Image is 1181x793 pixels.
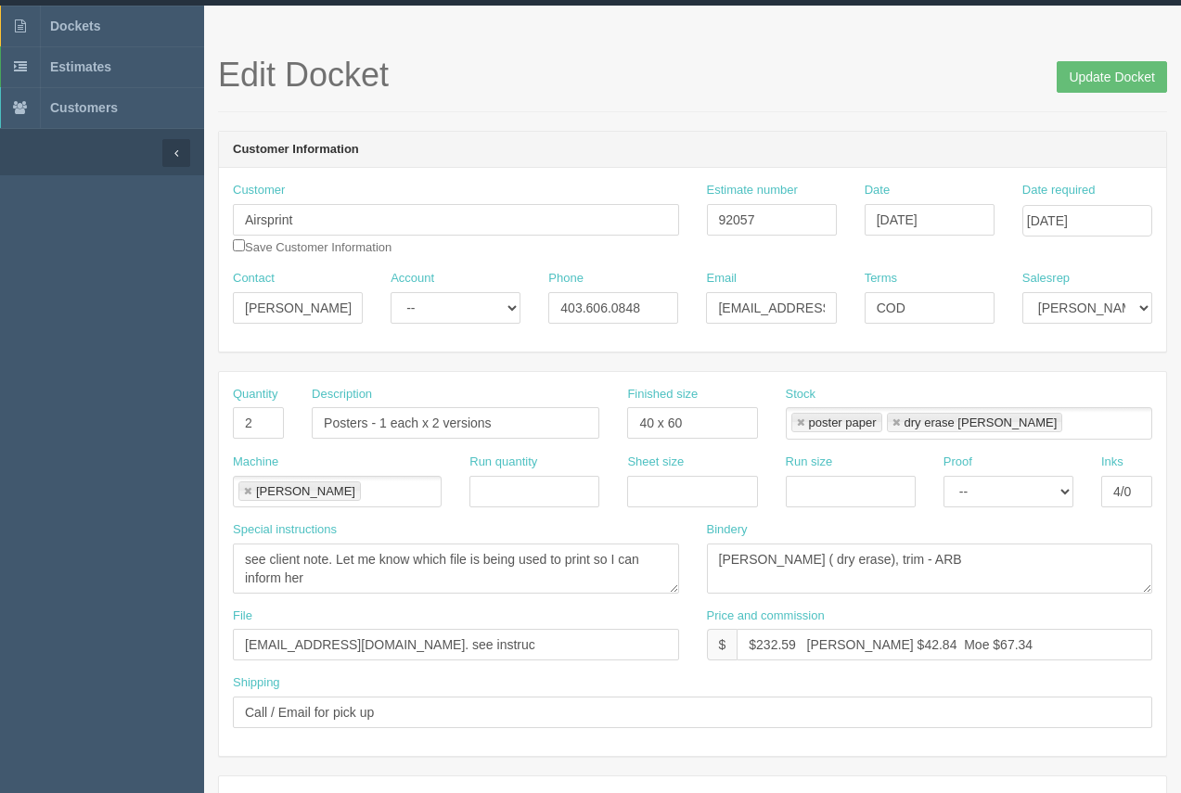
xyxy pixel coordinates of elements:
[1057,61,1167,93] input: Update Docket
[256,485,355,497] div: [PERSON_NAME]
[865,270,897,288] label: Terms
[627,386,698,403] label: Finished size
[707,608,825,625] label: Price and commission
[233,182,285,199] label: Customer
[233,454,278,471] label: Machine
[1101,454,1123,471] label: Inks
[50,59,111,74] span: Estimates
[233,674,280,692] label: Shipping
[786,386,816,403] label: Stock
[786,454,833,471] label: Run size
[1022,182,1096,199] label: Date required
[707,182,798,199] label: Estimate number
[218,57,1167,94] h1: Edit Docket
[865,182,890,199] label: Date
[706,270,737,288] label: Email
[233,521,337,539] label: Special instructions
[905,416,1058,428] div: dry erase [PERSON_NAME]
[627,454,684,471] label: Sheet size
[391,270,434,288] label: Account
[219,132,1166,169] header: Customer Information
[707,629,738,660] div: $
[233,270,275,288] label: Contact
[50,19,100,33] span: Dockets
[707,544,1153,594] textarea: [PERSON_NAME] ( dry erase), trim - ARB
[312,386,372,403] label: Description
[233,182,679,256] div: Save Customer Information
[233,386,277,403] label: Quantity
[809,416,877,428] div: poster paper
[548,270,584,288] label: Phone
[233,204,679,236] input: Enter customer name
[50,100,118,115] span: Customers
[233,608,252,625] label: File
[469,454,537,471] label: Run quantity
[1022,270,1070,288] label: Salesrep
[707,521,748,539] label: Bindery
[233,544,679,594] textarea: see client note. Let me know which file is being used to print so I can inform her
[944,454,972,471] label: Proof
